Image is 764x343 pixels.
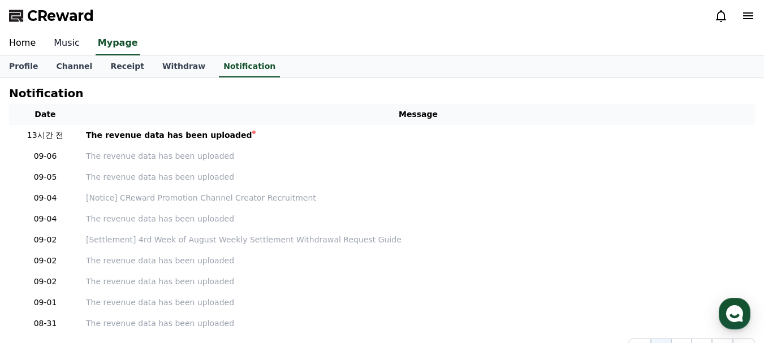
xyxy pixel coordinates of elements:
[14,276,77,288] p: 09-02
[167,266,195,275] span: Settings
[101,56,153,77] a: Receipt
[86,213,750,225] a: The revenue data has been uploaded
[153,56,214,77] a: Withdraw
[86,276,750,288] a: The revenue data has been uploaded
[14,234,77,246] p: 09-02
[146,249,217,277] a: Settings
[14,255,77,267] p: 09-02
[14,297,77,309] p: 09-01
[45,32,89,55] a: Music
[75,249,146,277] a: Messages
[14,318,77,329] p: 08-31
[86,234,750,246] a: [Settlement] 4rd Week of August Weekly Settlement Withdrawal Request Guide
[81,104,755,125] th: Message
[14,192,77,204] p: 09-04
[86,129,750,141] a: The revenue data has been uploaded
[96,32,140,55] a: Mypage
[86,318,750,329] a: The revenue data has been uploaded
[14,150,77,162] p: 09-06
[86,297,750,309] a: The revenue data has been uploaded
[219,56,280,77] a: Notification
[86,171,750,183] a: The revenue data has been uploaded
[86,192,750,204] a: [Notice] CReward Promotion Channel Creator Recruitment
[94,267,127,276] span: Messages
[9,7,94,25] a: CReward
[86,150,750,162] a: The revenue data has been uploaded
[86,129,252,141] div: The revenue data has been uploaded
[3,249,75,277] a: Home
[14,129,77,141] p: 13시간 전
[14,171,77,183] p: 09-05
[9,87,83,99] h4: Notification
[27,7,94,25] span: CReward
[14,213,77,225] p: 09-04
[29,266,49,275] span: Home
[86,255,750,267] a: The revenue data has been uploaded
[47,56,101,77] a: Channel
[9,104,81,125] th: Date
